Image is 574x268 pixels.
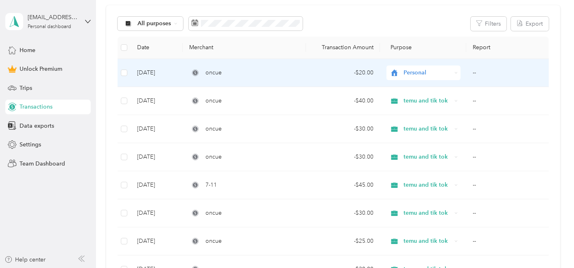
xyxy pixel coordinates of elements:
span: oncue [205,209,222,218]
td: -- [466,171,548,199]
div: - $20.00 [312,68,373,77]
span: temu and tik tok [404,181,451,190]
td: [DATE] [131,115,182,143]
div: [EMAIL_ADDRESS][DOMAIN_NAME] [28,13,79,22]
span: 7-11 [205,181,217,190]
span: temu and tik tok [404,153,451,161]
td: [DATE] [131,227,182,255]
td: [DATE] [131,87,182,115]
button: Export [511,17,549,31]
span: temu and tik tok [404,209,451,218]
div: Personal dashboard [28,24,71,29]
td: -- [466,115,548,143]
td: -- [466,227,548,255]
span: oncue [205,96,222,105]
span: Unlock Premium [20,65,62,73]
th: Merchant [183,37,306,59]
span: temu and tik tok [404,124,451,133]
button: Filters [471,17,506,31]
div: - $30.00 [312,209,373,218]
div: - $30.00 [312,124,373,133]
span: Trips [20,84,32,92]
td: [DATE] [131,199,182,227]
span: Team Dashboard [20,159,65,168]
td: [DATE] [131,143,182,171]
div: - $25.00 [312,237,373,246]
td: [DATE] [131,171,182,199]
td: -- [466,59,548,87]
th: Transaction Amount [306,37,380,59]
span: Personal [404,68,451,77]
span: oncue [205,153,222,161]
div: - $45.00 [312,181,373,190]
td: -- [466,199,548,227]
div: - $40.00 [312,96,373,105]
th: Report [466,37,548,59]
span: All purposes [137,21,171,26]
span: Data exports [20,122,54,130]
div: - $30.00 [312,153,373,161]
iframe: Everlance-gr Chat Button Frame [528,222,574,268]
span: oncue [205,237,222,246]
td: -- [466,143,548,171]
td: -- [466,87,548,115]
span: oncue [205,124,222,133]
span: temu and tik tok [404,237,451,246]
span: Transactions [20,102,52,111]
span: Home [20,46,35,54]
span: oncue [205,68,222,77]
span: Settings [20,140,41,149]
span: Purpose [386,44,412,51]
button: Help center [4,255,46,264]
td: [DATE] [131,59,182,87]
th: Date [131,37,182,59]
span: temu and tik tok [404,96,451,105]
